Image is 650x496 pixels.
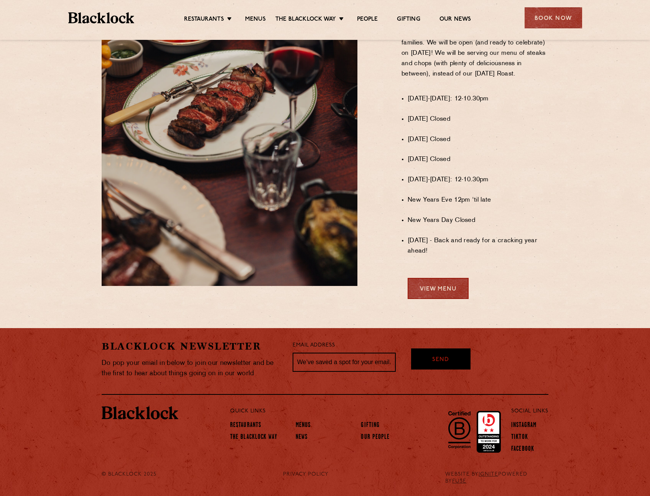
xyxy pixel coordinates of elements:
[479,471,498,477] a: IGNITE
[275,16,336,24] a: The Blacklock Way
[361,434,390,442] a: Our People
[452,478,466,484] a: FUSE
[408,135,548,145] li: [DATE] Closed
[102,340,281,353] h2: Blacklock Newsletter
[230,406,486,416] p: Quick Links
[102,358,281,379] p: Do pop your email in below to join our newsletter and be the first to hear about things going on ...
[444,407,475,453] img: B-Corp-Logo-Black-RGB.svg
[296,434,308,442] a: News
[230,422,261,430] a: Restaurants
[432,356,449,365] span: Send
[184,16,224,24] a: Restaurants
[293,353,396,372] input: We’ve saved a spot for your email...
[439,471,554,485] div: WEBSITE BY POWERED BY
[230,434,277,442] a: The Blacklock Way
[511,406,548,416] p: Social Links
[511,434,528,442] a: TikTok
[357,16,378,24] a: People
[408,195,548,205] li: New Years Eve 12pm 'til late
[525,7,582,28] div: Book Now
[68,12,135,23] img: BL_Textured_Logo-footer-cropped.svg
[293,341,335,350] label: Email Address
[102,406,178,419] img: BL_Textured_Logo-footer-cropped.svg
[408,236,548,256] li: [DATE] - Back and ready for a cracking year ahead!
[408,175,548,185] li: [DATE]-[DATE]: 12-10.30pm
[397,16,420,24] a: Gifting
[477,411,501,453] img: Accred_2023_2star.png
[408,114,548,125] li: [DATE] Closed
[408,94,548,104] li: [DATE]-[DATE]: 12-10.30pm
[402,7,548,90] p: We’ll be taking a little break over the festive period with the restaurants closed on [DATE], [DA...
[408,278,469,299] a: View Menu
[408,215,548,226] li: New Years Day Closed
[511,445,534,454] a: Facebook
[439,16,471,24] a: Our News
[96,471,172,485] div: © Blacklock 2025
[511,422,536,430] a: Instagram
[361,422,380,430] a: Gifting
[408,154,548,165] li: [DATE] Closed
[245,16,266,24] a: Menus
[296,422,311,430] a: Menus
[283,471,329,478] a: PRIVACY POLICY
